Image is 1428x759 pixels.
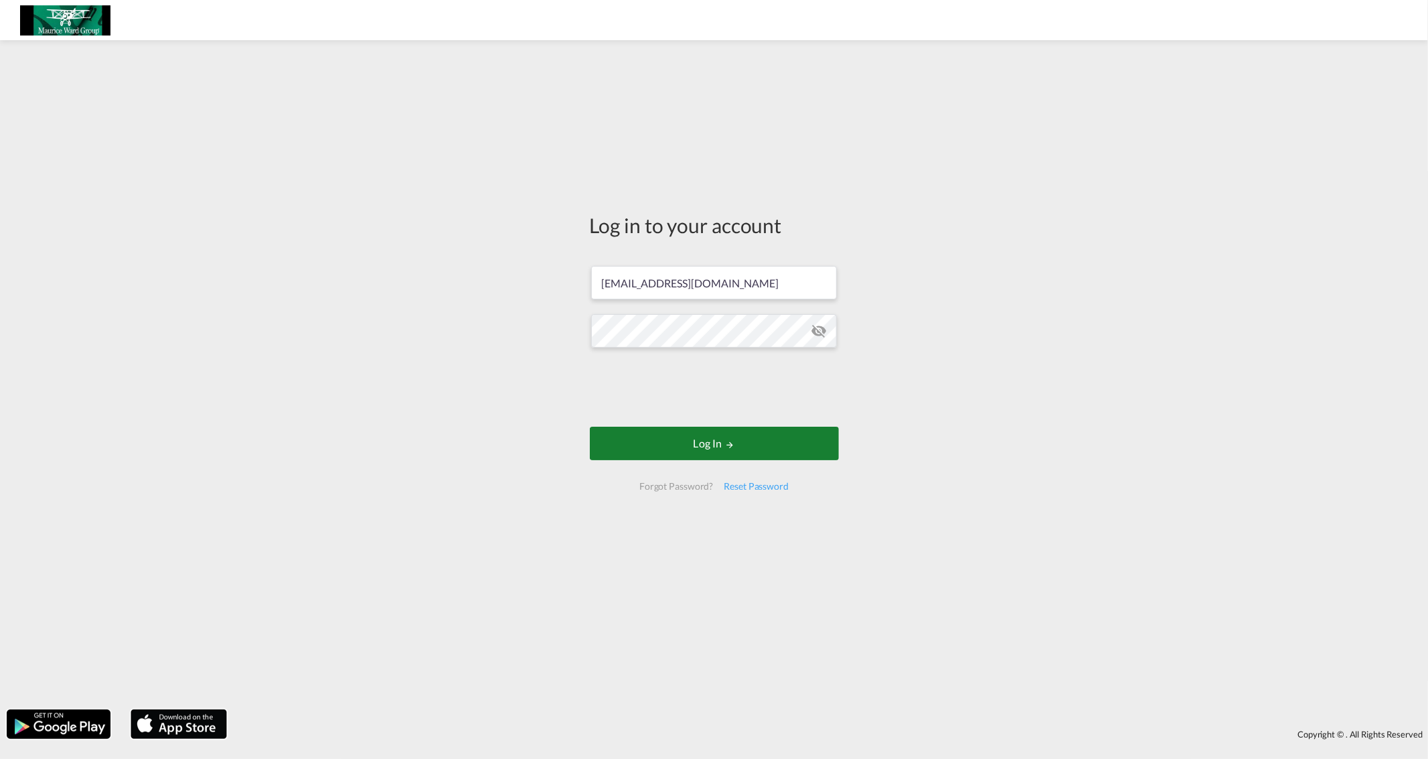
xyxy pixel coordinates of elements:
div: Log in to your account [590,211,839,239]
md-icon: icon-eye-off [811,323,827,339]
img: google.png [5,708,112,740]
div: Forgot Password? [634,474,718,498]
div: Reset Password [718,474,794,498]
img: c6e8db30f5a511eea3e1ab7543c40fcc.jpg [20,5,110,36]
div: Copyright © . All Rights Reserved [234,723,1428,746]
input: Enter email/phone number [591,266,837,299]
iframe: reCAPTCHA [613,361,816,413]
button: LOGIN [590,427,839,460]
img: apple.png [129,708,228,740]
